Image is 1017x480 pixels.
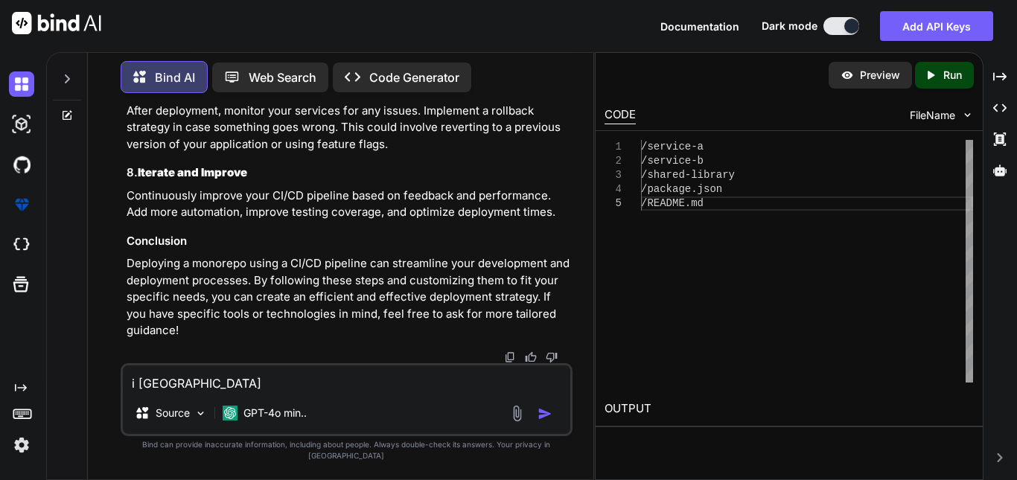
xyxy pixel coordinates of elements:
img: chevron down [961,109,974,121]
img: attachment [508,405,526,422]
span: Documentation [660,20,739,33]
h3: 8. [127,164,570,182]
div: 3 [605,168,622,182]
p: Bind can provide inaccurate information, including about people. Always double-check its answers.... [121,439,573,461]
div: 1 [605,140,622,154]
img: like [525,351,537,363]
img: Pick Models [194,407,207,420]
p: GPT-4o min.. [243,406,307,420]
h2: OUTPUT [596,391,983,426]
p: Web Search [249,68,316,86]
span: /package.json [641,183,722,195]
p: Deploying a monorepo using a CI/CD pipeline can streamline your development and deployment proces... [127,255,570,339]
img: GPT-4o mini [223,406,237,420]
p: After deployment, monitor your services for any issues. Implement a rollback strategy in case som... [127,103,570,153]
span: /service-a [641,141,704,153]
span: /service-b [641,155,704,167]
p: Preview [860,68,900,83]
img: darkAi-studio [9,112,34,137]
span: /README.md [641,197,704,209]
div: 4 [605,182,622,196]
img: githubDark [9,152,34,177]
div: 5 [605,196,622,211]
img: dislike [546,351,558,363]
p: Bind AI [155,68,195,86]
img: Bind AI [12,12,101,34]
p: Source [156,406,190,420]
img: preview [841,68,854,82]
textarea: i [GEOGRAPHIC_DATA] [123,365,570,392]
img: copy [504,351,516,363]
strong: Iterate and Improve [138,165,247,179]
img: cloudideIcon [9,232,34,257]
span: Dark mode [762,19,817,33]
button: Add API Keys [880,11,993,41]
p: Continuously improve your CI/CD pipeline based on feedback and performance. Add more automation, ... [127,188,570,221]
img: icon [538,406,552,421]
span: FileName [910,108,955,123]
div: CODE [605,106,636,124]
div: 2 [605,154,622,168]
p: Code Generator [369,68,459,86]
img: darkChat [9,71,34,97]
button: Documentation [660,19,739,34]
img: premium [9,192,34,217]
span: /shared-library [641,169,735,181]
p: Run [943,68,962,83]
img: settings [9,432,34,458]
h3: Conclusion [127,233,570,250]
